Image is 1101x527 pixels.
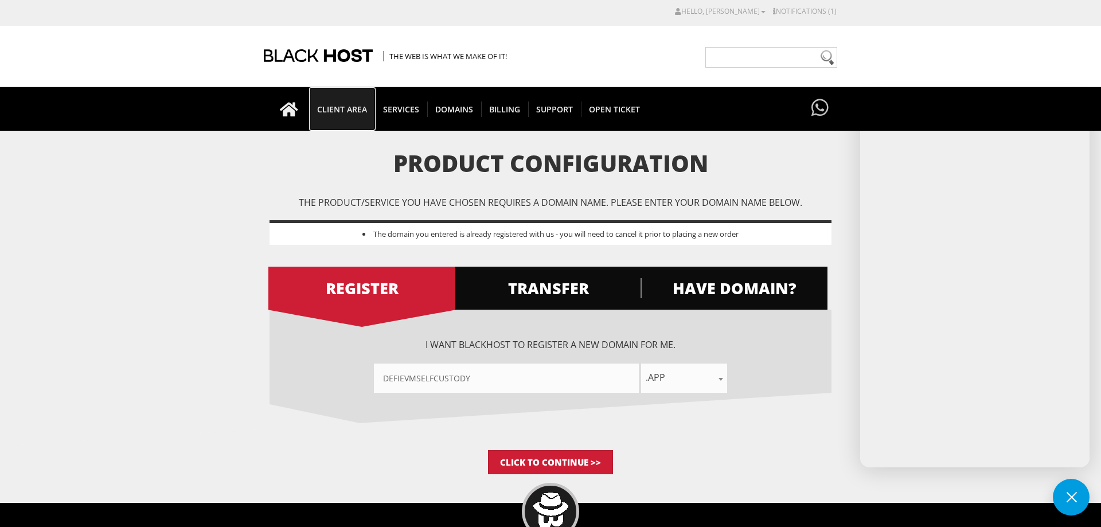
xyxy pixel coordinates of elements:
span: HAVE DOMAIN? [641,278,827,298]
input: Click to Continue >> [488,450,613,474]
a: TRANSFER [454,267,641,310]
span: CLIENT AREA [309,102,375,117]
a: Domains [427,87,482,131]
input: Need help? [705,47,837,68]
span: TRANSFER [454,278,641,298]
a: Open Ticket [581,87,648,131]
span: Open Ticket [581,102,648,117]
span: .app [641,369,727,385]
a: HAVE DOMAIN? [641,267,827,310]
span: Support [528,102,581,117]
span: SERVICES [375,102,428,117]
span: Billing [481,102,529,117]
a: Go to homepage [268,87,310,131]
a: Notifications (1) [773,6,837,16]
span: The Web is what we make of it! [383,51,507,61]
li: The domain you entered is already registered with us - you will need to cancel it prior to placin... [275,229,826,239]
a: Hello, [PERSON_NAME] [675,6,766,16]
a: CLIENT AREA [309,87,376,131]
h1: Product Configuration [270,151,831,176]
span: Domains [427,102,482,117]
div: I want BlackHOST to register a new domain for me. [270,338,831,393]
span: REGISTER [268,278,455,298]
a: Billing [481,87,529,131]
span: .app [641,364,727,393]
p: The product/service you have chosen requires a domain name. Please enter your domain name below. [270,196,831,209]
a: Support [528,87,581,131]
a: Have questions? [809,87,831,130]
a: REGISTER [268,267,455,310]
a: SERVICES [375,87,428,131]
